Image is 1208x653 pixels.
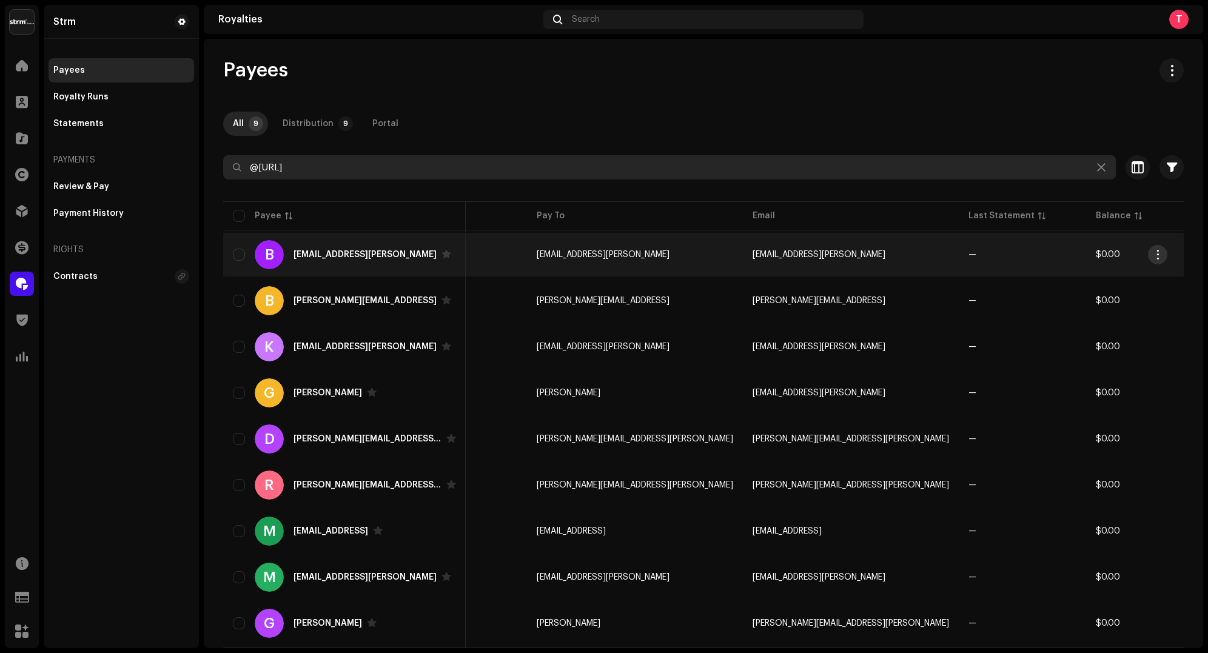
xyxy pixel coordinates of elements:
[968,343,976,351] span: —
[338,116,353,131] p-badge: 9
[537,619,600,628] span: George Odeh
[294,619,362,628] div: George Odeh
[218,15,539,24] div: Royalties
[753,250,885,259] span: bianca.rodrigues@strmmusic.ai
[1096,481,1120,489] span: $0.00
[537,435,733,443] span: duane.gigliotti@strmmusic.ai
[968,250,976,259] span: —
[53,92,109,102] div: Royalty Runs
[255,378,284,407] div: G
[1096,527,1120,535] span: $0.00
[294,573,437,581] div: mariara.rios@strmmusic.ai
[572,15,600,24] span: Search
[53,272,98,281] div: Contracts
[968,435,976,443] span: —
[49,112,194,136] re-m-nav-item: Statements
[968,481,976,489] span: —
[1096,210,1131,222] div: Balance
[49,235,194,264] re-a-nav-header: Rights
[753,573,885,581] span: mariara.rios@strmmusic.ai
[249,116,263,131] p-badge: 9
[255,210,281,222] div: Payee
[968,210,1035,222] div: Last Statement
[53,209,124,218] div: Payment History
[1096,250,1120,259] span: $0.00
[537,250,669,259] span: bianca.rodrigues@strmmusic.ai
[537,573,669,581] span: mariara.rios@strmmusic.ai
[49,85,194,109] re-m-nav-item: Royalty Runs
[255,286,284,315] div: B
[53,65,85,75] div: Payees
[49,175,194,199] re-m-nav-item: Review & Pay
[294,435,441,443] div: duane.gigliotti@strmmusic.ai
[372,112,398,136] div: Portal
[1096,389,1120,397] span: $0.00
[753,619,949,628] span: george.odeh@strmmusic.ai
[968,619,976,628] span: —
[753,343,885,351] span: kaique.gomes@strmmusic.ai
[753,296,885,305] span: benjamin.belchior@strmmusic.ai
[753,435,949,443] span: duane.gigliotti@strmmusic.ai
[1096,619,1120,628] span: $0.00
[968,527,976,535] span: —
[53,17,76,27] div: Strm
[53,119,104,129] div: Statements
[537,296,669,305] span: benjamin.belchior@strmmusic.ai
[49,201,194,226] re-m-nav-item: Payment History
[294,296,437,305] div: benjamin.belchior@strmmusic.ai
[753,481,949,489] span: rita.barbosa@strmmusic.ai
[283,112,334,136] div: Distribution
[49,264,194,289] re-m-nav-item: Contracts
[537,389,600,397] span: Giovani Tavares
[223,58,288,82] span: Payees
[223,155,1116,179] input: Search
[968,389,976,397] span: —
[968,573,976,581] span: —
[294,389,362,397] div: Giovani Tavares
[49,58,194,82] re-m-nav-item: Payees
[255,424,284,454] div: D
[1096,573,1120,581] span: $0.00
[294,250,437,259] div: bianca.rodrigues@strmmusic.ai
[1169,10,1189,29] div: T
[255,470,284,500] div: R
[255,240,284,269] div: B
[10,10,34,34] img: 408b884b-546b-4518-8448-1008f9c76b02
[255,609,284,638] div: G
[294,481,441,489] div: rita.barbosa@strmmusic.ai
[255,332,284,361] div: K
[294,343,437,351] div: kaique.gomes@strmmusic.ai
[255,517,284,546] div: M
[968,296,976,305] span: —
[537,527,606,535] span: michelly.martins@strmmusic.ai
[1096,343,1120,351] span: $0.00
[255,563,284,592] div: M
[1096,435,1120,443] span: $0.00
[49,146,194,175] re-a-nav-header: Payments
[53,182,109,192] div: Review & Pay
[233,112,244,136] div: All
[753,389,885,397] span: giovani.tavares+strm@strmmusic.ai
[537,343,669,351] span: kaique.gomes@strmmusic.ai
[753,527,822,535] span: michelly.martins@strmmusic.ai
[1096,296,1120,305] span: $0.00
[294,527,368,535] div: michelly.martins@strmmusic.ai
[537,481,733,489] span: rita.barbosa@strmmusic.ai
